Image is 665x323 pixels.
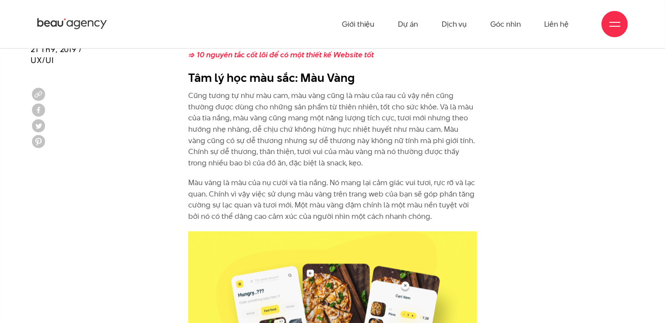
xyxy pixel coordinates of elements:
[188,70,355,86] b: Tâm lý học màu sắc: Màu Vàng
[188,90,477,169] p: Cũng tương tự như màu cam, màu vàng cũng là màu của rau củ vậy nên cũng thường được dùng cho nhữn...
[188,177,477,222] p: Màu vàng là màu của nụ cười và tia nắng. Nó mang lại cảm giác vui tươi, rực rỡ và lạc quan. Chính...
[188,49,374,60] a: => 10 nguyên tắc cốt lõi để có một thiết kế Website tốt
[31,44,82,66] span: 21 Th9, 2019 / UX/UI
